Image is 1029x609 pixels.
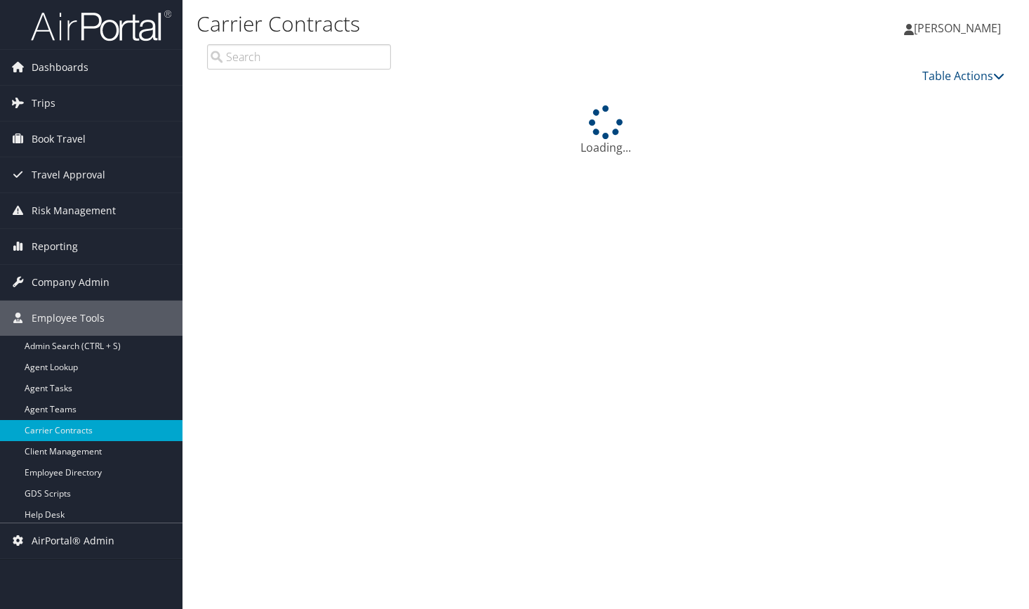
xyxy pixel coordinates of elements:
[32,523,114,558] span: AirPortal® Admin
[32,229,78,264] span: Reporting
[32,265,109,300] span: Company Admin
[197,9,742,39] h1: Carrier Contracts
[914,20,1001,36] span: [PERSON_NAME]
[922,68,1004,84] a: Table Actions
[32,193,116,228] span: Risk Management
[904,7,1015,49] a: [PERSON_NAME]
[32,122,86,157] span: Book Travel
[31,9,171,42] img: airportal-logo.png
[197,105,1015,156] div: Loading...
[207,44,391,70] input: Search
[32,86,55,121] span: Trips
[32,157,105,192] span: Travel Approval
[32,301,105,336] span: Employee Tools
[32,50,88,85] span: Dashboards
